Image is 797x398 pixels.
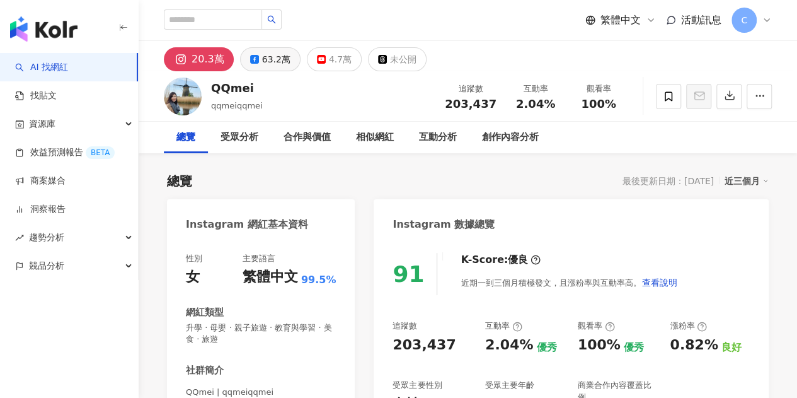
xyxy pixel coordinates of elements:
span: 203,437 [445,97,496,110]
span: rise [15,233,24,242]
a: 找貼文 [15,90,57,102]
div: 4.7萬 [329,50,352,68]
span: C [741,13,747,27]
span: 活動訊息 [681,14,721,26]
div: 合作與價值 [284,130,331,145]
div: 追蹤數 [445,83,496,95]
div: 互動率 [485,320,522,332]
a: 洞察報告 [15,203,66,216]
div: Instagram 網紅基本資料 [186,218,308,231]
span: 資源庫 [29,110,55,138]
span: 2.04% [516,98,555,110]
span: 趨勢分析 [29,223,64,252]
div: QQmei [211,80,263,96]
div: 主要語言 [243,253,275,264]
div: 繁體中文 [243,267,298,287]
div: 未公開 [390,50,416,68]
div: 近期一到三個月積極發文，且漲粉率與互動率高。 [461,270,677,295]
span: 競品分析 [29,252,64,280]
div: 網紅類型 [186,306,224,319]
div: 優良 [508,253,528,267]
div: 91 [393,261,424,287]
span: search [267,15,276,24]
div: 漲粉率 [670,320,707,332]
div: 總覽 [167,172,192,190]
div: 20.3萬 [192,50,224,68]
div: 100% [578,336,621,355]
a: searchAI 找網紅 [15,61,68,74]
div: 觀看率 [575,83,622,95]
div: 良好 [721,341,742,354]
button: 63.2萬 [240,47,301,71]
div: Instagram 數據總覽 [393,218,495,231]
div: 2.04% [485,336,533,355]
div: 203,437 [393,336,456,355]
span: 升學 · 母嬰 · 親子旅遊 · 教育與學習 · 美食 · 旅遊 [186,322,336,345]
button: 4.7萬 [307,47,362,71]
span: 查看說明 [641,278,677,288]
div: 追蹤數 [393,320,417,332]
div: 創作內容分析 [482,130,539,145]
div: 女 [186,267,200,287]
img: KOL Avatar [164,78,202,115]
span: qqmeiqqmei [211,101,263,110]
div: 受眾主要性別 [393,380,442,391]
div: K-Score : [461,253,541,267]
span: 繁體中文 [600,13,641,27]
div: 社群簡介 [186,364,224,377]
button: 查看說明 [641,270,677,295]
div: 互動分析 [419,130,457,145]
div: 63.2萬 [262,50,290,68]
div: 優秀 [624,341,644,354]
div: 觀看率 [578,320,615,332]
a: 效益預測報告BETA [15,146,115,159]
img: logo [10,16,77,42]
div: 優秀 [536,341,556,354]
div: 相似網紅 [356,130,394,145]
div: 最後更新日期：[DATE] [622,176,714,186]
div: 性別 [186,253,202,264]
div: 0.82% [670,336,718,355]
button: 未公開 [368,47,427,71]
div: 受眾分析 [221,130,258,145]
div: 受眾主要年齡 [485,380,534,391]
div: 互動率 [512,83,559,95]
span: QQmei | qqmeiqqmei [186,387,336,398]
button: 20.3萬 [164,47,234,71]
span: 100% [581,98,616,110]
a: 商案媒合 [15,175,66,187]
span: 99.5% [301,273,336,287]
div: 總覽 [176,130,195,145]
div: 近三個月 [725,173,769,189]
